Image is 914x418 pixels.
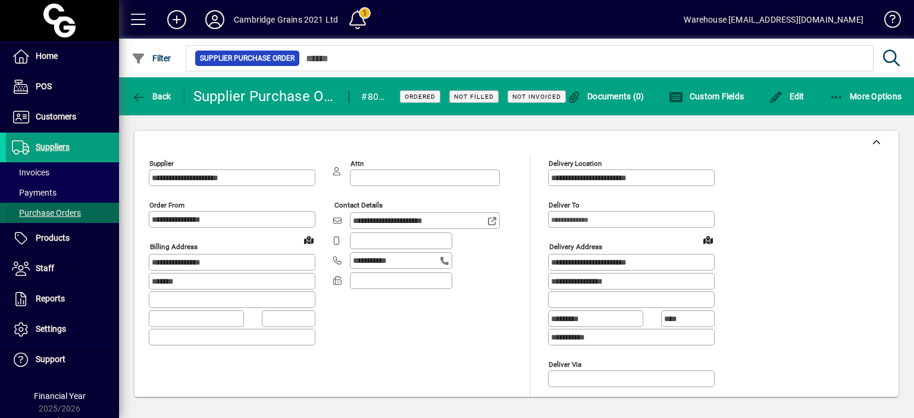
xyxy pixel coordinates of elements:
[6,102,119,132] a: Customers
[6,203,119,223] a: Purchase Orders
[119,86,184,107] app-page-header-button: Back
[827,86,905,107] button: More Options
[6,345,119,375] a: Support
[36,354,65,364] span: Support
[12,168,49,177] span: Invoices
[669,92,744,101] span: Custom Fields
[6,284,119,314] a: Reports
[6,72,119,102] a: POS
[36,142,70,152] span: Suppliers
[200,52,295,64] span: Supplier Purchase Order
[549,360,581,368] mat-label: Deliver via
[34,391,86,401] span: Financial Year
[512,93,561,100] span: Not Invoiced
[149,201,184,209] mat-label: Order from
[454,93,494,100] span: Not Filled
[129,48,174,69] button: Filter
[6,254,119,284] a: Staff
[769,92,805,101] span: Edit
[129,86,174,107] button: Back
[875,2,899,41] a: Knowledge Base
[666,86,747,107] button: Custom Fields
[299,230,318,249] a: View on map
[158,9,196,30] button: Add
[6,162,119,183] a: Invoices
[193,87,337,106] div: Supplier Purchase Order
[132,92,171,101] span: Back
[36,112,76,121] span: Customers
[149,159,174,168] mat-label: Supplier
[405,93,436,100] span: Ordered
[36,51,58,61] span: Home
[6,315,119,344] a: Settings
[36,294,65,303] span: Reports
[549,159,602,168] mat-label: Delivery Location
[361,87,385,106] div: #8087
[699,230,718,249] a: View on map
[234,10,338,29] div: Cambridge Grains 2021 Ltd
[36,233,70,243] span: Products
[12,208,81,218] span: Purchase Orders
[684,10,863,29] div: Warehouse [EMAIL_ADDRESS][DOMAIN_NAME]
[6,183,119,203] a: Payments
[567,92,644,101] span: Documents (0)
[36,324,66,334] span: Settings
[350,159,364,168] mat-label: Attn
[36,263,54,273] span: Staff
[36,81,52,91] span: POS
[6,42,119,71] a: Home
[830,92,902,101] span: More Options
[564,86,647,107] button: Documents (0)
[196,9,234,30] button: Profile
[766,86,807,107] button: Edit
[132,54,171,63] span: Filter
[6,224,119,253] a: Products
[12,188,57,197] span: Payments
[549,201,580,209] mat-label: Deliver To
